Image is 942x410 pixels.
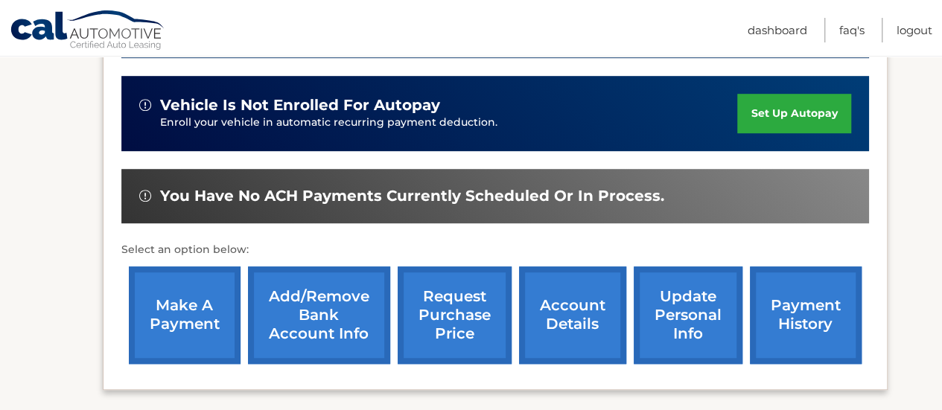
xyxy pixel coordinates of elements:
a: set up autopay [737,94,850,133]
a: Add/Remove bank account info [248,266,390,364]
a: Logout [897,18,932,42]
span: You have no ACH payments currently scheduled or in process. [160,187,664,205]
a: account details [519,266,626,364]
a: Cal Automotive [10,10,166,53]
a: payment history [750,266,862,364]
a: update personal info [634,266,742,364]
span: vehicle is not enrolled for autopay [160,96,440,115]
a: request purchase price [398,266,512,364]
a: make a payment [129,266,241,364]
img: alert-white.svg [139,99,151,111]
a: Dashboard [748,18,807,42]
img: alert-white.svg [139,190,151,202]
p: Select an option below: [121,241,869,259]
p: Enroll your vehicle in automatic recurring payment deduction. [160,115,738,131]
a: FAQ's [839,18,865,42]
